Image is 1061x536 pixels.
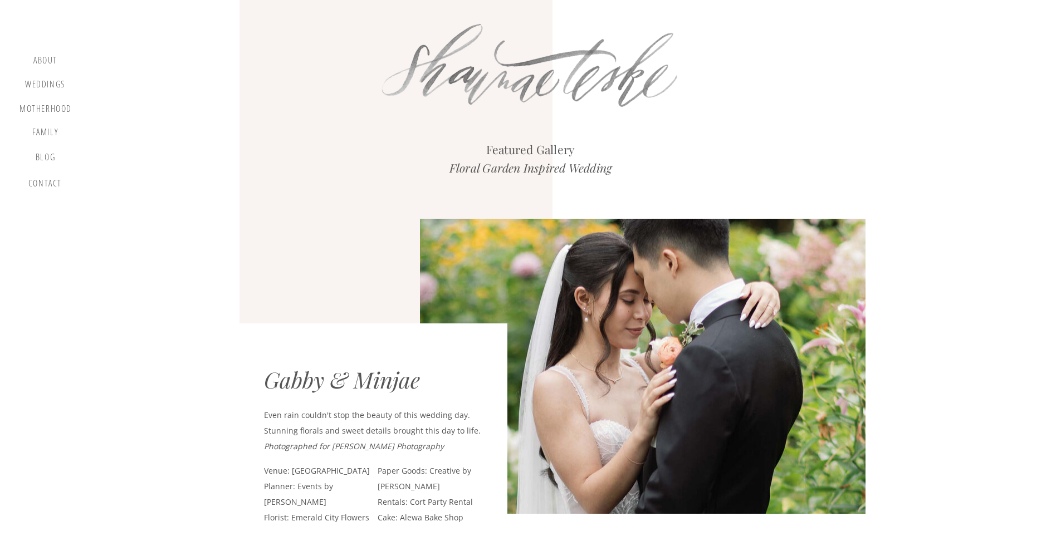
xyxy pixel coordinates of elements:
[29,55,62,68] a: about
[449,160,612,175] i: Floral Garden Inspired Wedding
[26,178,64,193] a: contact
[264,441,444,451] i: Photographed for [PERSON_NAME] Photography
[24,79,66,93] a: Weddings
[378,463,496,510] p: Paper Goods: Creative by [PERSON_NAME] Rentals: Cort Party Rental Cake: Alewa Bake Shop
[264,407,482,455] p: Even rain couldn't stop the beauty of this wedding day. Stunning florals and sweet details brough...
[24,127,66,141] a: Family
[264,463,372,510] p: Venue: [GEOGRAPHIC_DATA] Planner: Events by [PERSON_NAME] Florist: Emerald City Flowers
[407,140,654,159] h2: Featured Gallery
[264,366,488,399] div: Gabby & Minjae
[19,104,72,116] a: motherhood
[29,152,62,168] a: blog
